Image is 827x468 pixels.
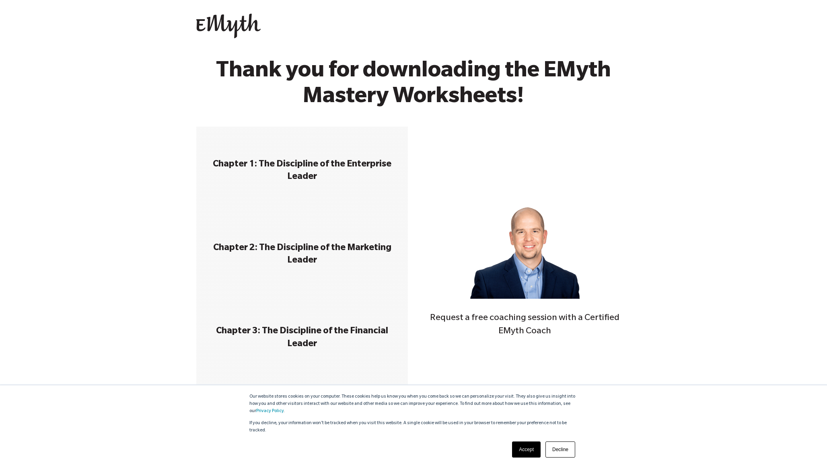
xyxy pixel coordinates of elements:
img: Jon_Slater_web [470,189,580,299]
a: Accept [512,441,541,458]
a: Privacy Policy [256,409,284,414]
h3: Chapter 2: The Discipline of the Marketing Leader [208,242,396,267]
h4: Request a free coaching session with a Certified EMyth Coach [419,312,631,339]
h3: Chapter 3: The Discipline of the Financial Leader [208,326,396,351]
h2: Thank you for downloading the EMyth Mastery Worksheets! [194,60,633,111]
p: If you decline, your information won’t be tracked when you visit this website. A single cookie wi... [249,420,578,434]
img: EMyth [196,14,261,39]
a: Decline [545,441,575,458]
p: Our website stores cookies on your computer. These cookies help us know you when you come back so... [249,393,578,415]
h3: Chapter 1: The Discipline of the Enterprise Leader [208,159,396,184]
